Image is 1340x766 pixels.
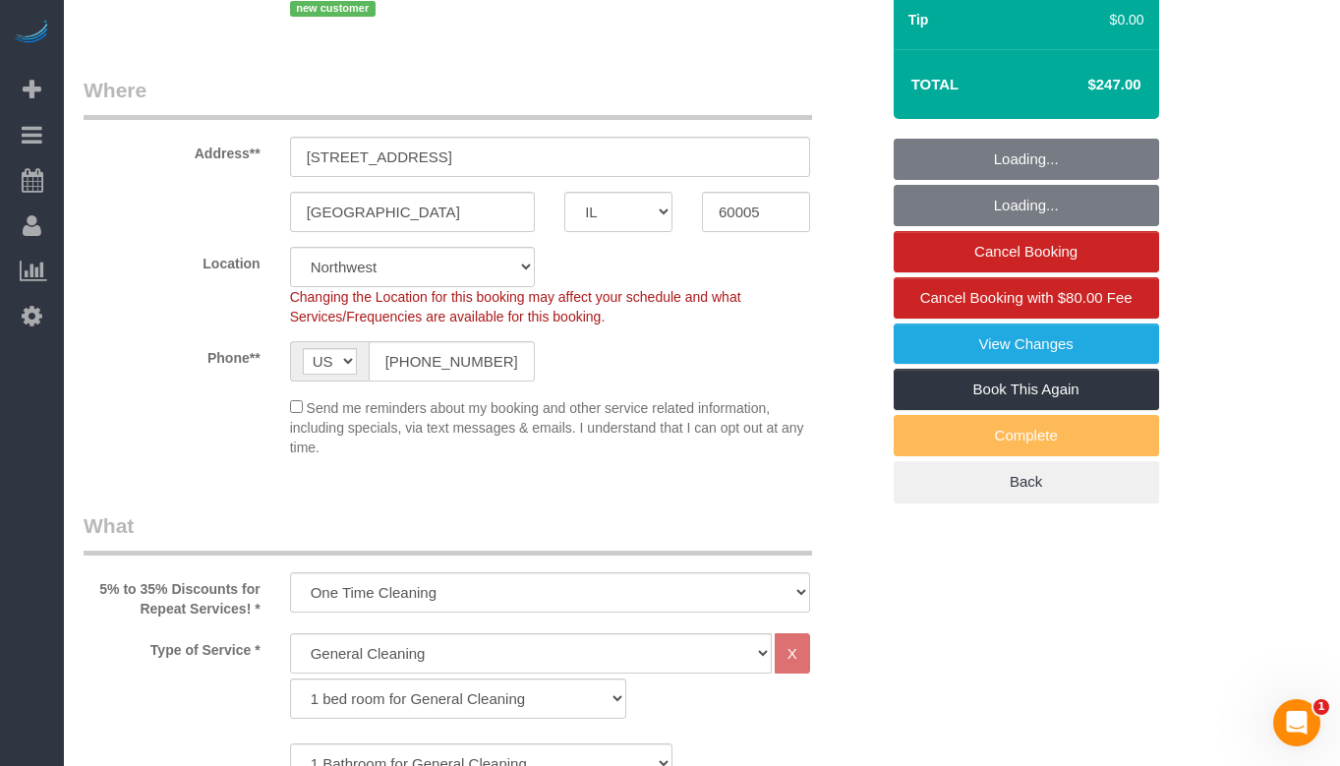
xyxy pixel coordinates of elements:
[1028,77,1140,93] h4: $247.00
[894,231,1159,272] a: Cancel Booking
[69,572,275,619] label: 5% to 35% Discounts for Repeat Services! *
[1053,10,1144,29] div: $0.00
[894,324,1159,365] a: View Changes
[69,633,275,660] label: Type of Service *
[84,511,812,556] legend: What
[920,289,1133,306] span: Cancel Booking with $80.00 Fee
[12,20,51,47] img: Automaid Logo
[894,369,1159,410] a: Book This Again
[1273,699,1320,746] iframe: Intercom live chat
[702,192,810,232] input: Zip Code**
[894,277,1159,319] a: Cancel Booking with $80.00 Fee
[908,10,929,29] label: Tip
[911,76,960,92] strong: Total
[1313,699,1329,715] span: 1
[84,76,812,120] legend: Where
[894,461,1159,502] a: Back
[290,400,804,455] span: Send me reminders about my booking and other service related information, including specials, via...
[290,289,741,324] span: Changing the Location for this booking may affect your schedule and what Services/Frequencies are...
[69,247,275,273] label: Location
[290,1,376,17] span: new customer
